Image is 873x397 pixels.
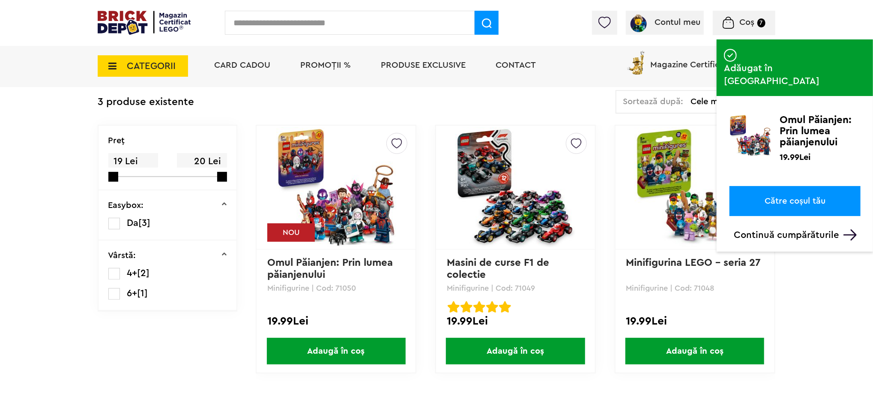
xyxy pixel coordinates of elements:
a: Produse exclusive [381,61,466,69]
img: addedtocart [724,49,737,62]
span: [3] [139,218,151,228]
img: Minifigurina LEGO - seria 27 [635,127,755,247]
img: Evaluare cu stele [499,301,511,313]
img: addedtocart [717,106,725,114]
a: Către coșul tău [729,186,861,216]
p: Continuă cumpărăturile [734,229,861,241]
span: Magazine Certificate LEGO® [650,49,762,69]
span: Coș [740,18,755,27]
img: Evaluare cu stele [448,301,460,313]
small: 7 [757,18,765,27]
a: Minifigurina LEGO - seria 27 [626,258,761,268]
a: Card Cadou [214,61,270,69]
span: Sortează după: [623,97,683,106]
span: 6+ [127,289,138,298]
span: Adaugă în coș [446,338,585,364]
span: Adăugat în [GEOGRAPHIC_DATA] [724,62,866,87]
p: Minifigurine | Cod: 71048 [626,284,764,292]
p: Easybox: [108,201,144,210]
a: Adaugă în coș [436,338,595,364]
a: Contact [496,61,536,69]
div: 3 produse existente [98,90,194,114]
a: Contul meu [629,18,701,27]
span: Da [127,218,139,228]
span: [2] [138,268,150,278]
span: 4+ [127,268,138,278]
p: Minifigurine | Cod: 71050 [267,284,405,292]
a: Omul Păianjen: Prin lumea păianjenului [267,258,396,280]
img: Evaluare cu stele [486,301,498,313]
span: [1] [138,289,148,298]
span: CATEGORII [127,61,176,71]
span: 20 Lei [177,153,227,170]
a: PROMOȚII % [300,61,351,69]
div: 19.99Lei [267,316,405,327]
img: Arrow%20-%20Down.svg [843,229,857,241]
p: Minifigurine | Cod: 71049 [447,284,584,292]
img: Omul Păianjen: Prin lumea păianjenului [729,114,771,156]
span: Cele mai noi [691,97,763,106]
a: Adaugă în coș [616,338,774,364]
img: Evaluare cu stele [473,301,485,313]
p: Vârstă: [108,251,136,260]
a: Masini de curse F1 de colectie [447,258,552,280]
p: Preţ [108,136,125,145]
img: Omul Păianjen: Prin lumea păianjenului [276,127,396,247]
span: Adaugă în coș [625,338,764,364]
a: Adaugă în coș [257,338,416,364]
img: Evaluare cu stele [460,301,472,313]
p: 19.99Lei [780,152,810,160]
div: NOU [267,223,315,242]
img: Masini de curse F1 de colectie [455,127,575,247]
span: 19 Lei [108,153,158,170]
span: Contul meu [655,18,701,27]
p: Omul Păianjen: Prin lumea păianjenului [780,114,861,148]
span: Adaugă în coș [267,338,406,364]
div: 19.99Lei [626,316,764,327]
div: 19.99Lei [447,316,584,327]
